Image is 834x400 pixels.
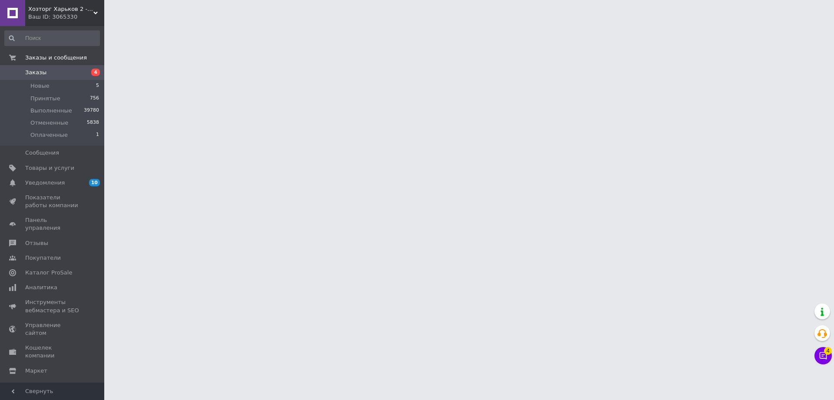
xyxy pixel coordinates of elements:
button: Чат с покупателем4 [814,347,832,364]
span: 4 [824,347,832,355]
span: Уведомления [25,179,65,187]
span: Принятые [30,95,60,102]
span: 4 [91,69,100,76]
span: Оплаченные [30,131,68,139]
span: Новые [30,82,50,90]
span: Заказы и сообщения [25,54,87,62]
span: 5 [96,82,99,90]
div: Ваш ID: 3065330 [28,13,104,21]
input: Поиск [4,30,100,46]
span: Товары и услуги [25,164,74,172]
span: Панель управления [25,216,80,232]
span: Кошелек компании [25,344,80,360]
span: Управление сайтом [25,321,80,337]
span: 1 [96,131,99,139]
span: Показатели работы компании [25,194,80,209]
span: Настройки [25,382,57,390]
span: Каталог ProSale [25,269,72,277]
span: Выполненные [30,107,72,115]
span: 10 [89,179,100,186]
span: Маркет [25,367,47,375]
span: 5838 [87,119,99,127]
span: Покупатели [25,254,61,262]
span: Отзывы [25,239,48,247]
span: Заказы [25,69,46,76]
span: 39780 [84,107,99,115]
span: Сообщения [25,149,59,157]
span: Инструменты вебмастера и SEO [25,298,80,314]
span: Хозторг Харьков 2 - товары для дома от украинских производителей [28,5,93,13]
span: 756 [90,95,99,102]
span: Аналитика [25,284,57,291]
span: Отмененные [30,119,68,127]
